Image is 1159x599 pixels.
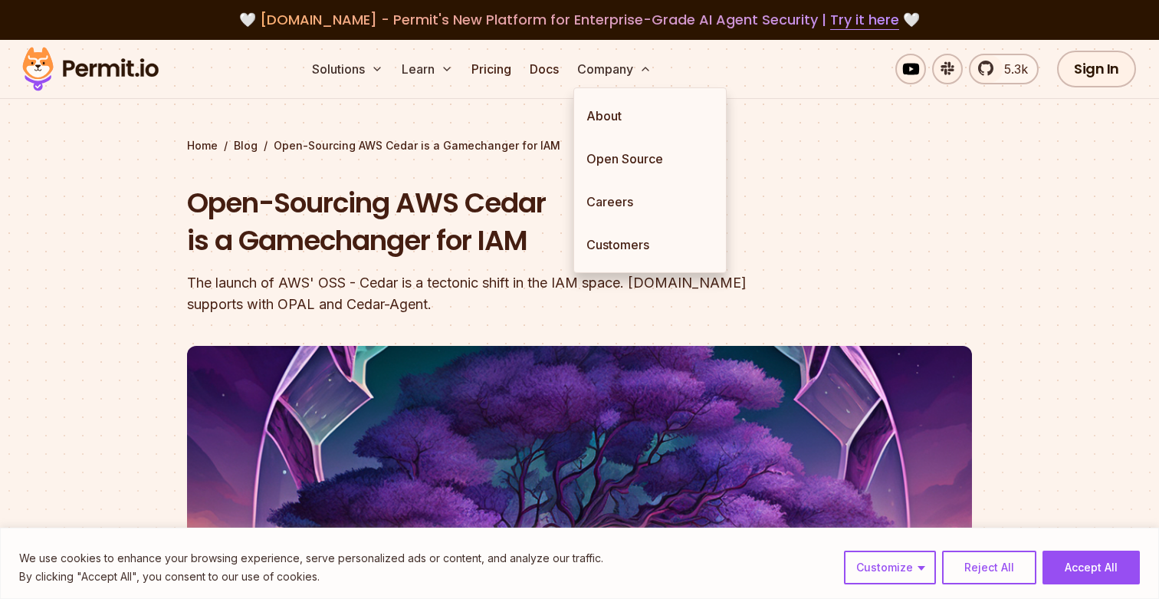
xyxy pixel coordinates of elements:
[942,551,1036,584] button: Reject All
[306,54,389,84] button: Solutions
[37,9,1122,31] div: 🤍 🤍
[187,272,776,315] div: The launch of AWS' OSS - Cedar is a tectonic shift in the IAM space. [DOMAIN_NAME] supports with ...
[844,551,936,584] button: Customize
[574,94,726,137] a: About
[396,54,459,84] button: Learn
[187,138,218,153] a: Home
[260,10,899,29] span: [DOMAIN_NAME] - Permit's New Platform for Enterprise-Grade AI Agent Security |
[19,568,603,586] p: By clicking "Accept All", you consent to our use of cookies.
[574,223,726,266] a: Customers
[571,54,658,84] button: Company
[465,54,517,84] a: Pricing
[1042,551,1140,584] button: Accept All
[830,10,899,30] a: Try it here
[995,60,1028,78] span: 5.3k
[574,180,726,223] a: Careers
[574,137,726,180] a: Open Source
[187,138,972,153] div: / /
[969,54,1039,84] a: 5.3k
[15,43,166,95] img: Permit logo
[524,54,565,84] a: Docs
[187,184,776,260] h1: Open-Sourcing AWS Cedar is a Gamechanger for IAM
[234,138,258,153] a: Blog
[1057,51,1136,87] a: Sign In
[19,549,603,568] p: We use cookies to enhance your browsing experience, serve personalized ads or content, and analyz...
